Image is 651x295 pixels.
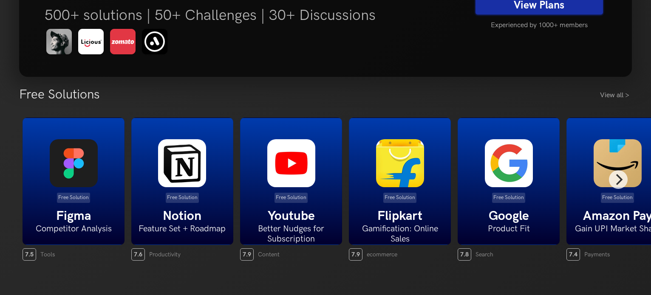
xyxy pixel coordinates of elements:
span: Tools [40,251,55,258]
h5: Youtube [241,208,342,224]
span: Productivity [149,251,181,258]
span: ecommerce [367,251,397,258]
h6: Competitor Analysis [23,224,124,234]
a: View all > [600,90,632,101]
p: Free Solution [57,193,90,203]
p: Free Solution [383,193,416,203]
a: Free Solution Google Product Fit 7.8 Search [458,118,560,261]
h5: Experienced by 1000+ members [476,17,603,34]
h6: Feature Set + Roadmap [132,224,233,234]
a: Free Solution Figma Competitor Analysis 7.5 Tools [23,118,125,261]
p: Free Solution [275,193,308,203]
span: 7.4 [566,248,580,261]
h6: Better Nudges for Subscription [241,224,342,244]
span: Payments [584,251,610,258]
h3: Free Solutions [19,87,100,102]
span: 7.6 [131,248,145,261]
p: Free Solution [166,193,199,203]
span: 7.5 [23,248,36,261]
h5: 500+ solutions | 50+ Challenges | 30+ Discussions [45,6,463,24]
h5: Notion [132,208,233,224]
p: Free Solution [601,193,634,203]
h6: Gamification: Online Sales [349,224,450,244]
h5: Flipkart [349,208,450,224]
a: Free Solution Youtube Better Nudges for Subscription 7.9 Content [240,118,342,261]
span: 7.9 [349,248,362,261]
span: 7.9 [240,248,254,261]
span: Content [258,251,280,258]
img: eldorado-banner-1.png [45,28,173,56]
h6: Product Fit [458,224,559,234]
a: Free Solution Notion Feature Set + Roadmap 7.6 Productivity [131,118,233,261]
span: 7.8 [458,248,471,261]
h5: Google [458,208,559,224]
a: Free Solution Flipkart Gamification: Online Sales 7.9 ecommerce [349,118,451,261]
h5: Figma [23,208,124,224]
p: Free Solution [492,193,525,203]
span: Search [476,251,493,258]
button: Next [609,170,628,189]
